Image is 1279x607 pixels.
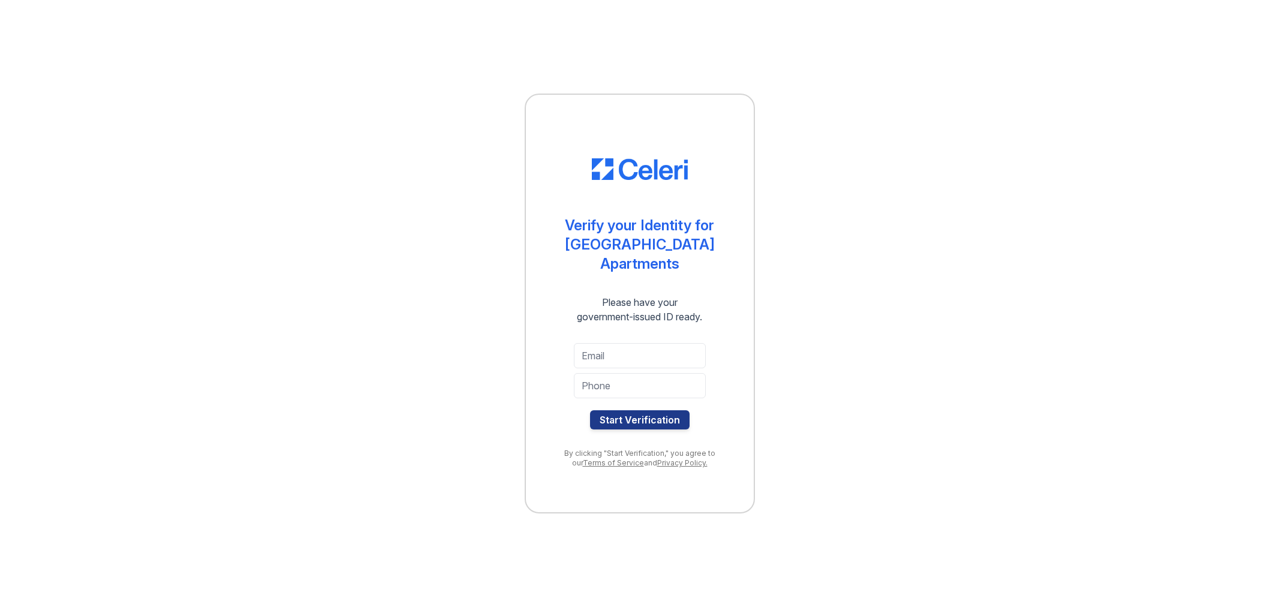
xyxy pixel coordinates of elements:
input: Phone [574,373,706,398]
div: By clicking "Start Verification," you agree to our and [550,449,730,468]
div: Please have your government-issued ID ready. [555,295,724,324]
button: Start Verification [590,410,690,429]
div: Verify your Identity for [GEOGRAPHIC_DATA] Apartments [550,216,730,274]
img: CE_Logo_Blue-a8612792a0a2168367f1c8372b55b34899dd931a85d93a1a3d3e32e68fde9ad4.png [592,158,688,180]
a: Privacy Policy. [657,458,708,467]
input: Email [574,343,706,368]
a: Terms of Service [583,458,644,467]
